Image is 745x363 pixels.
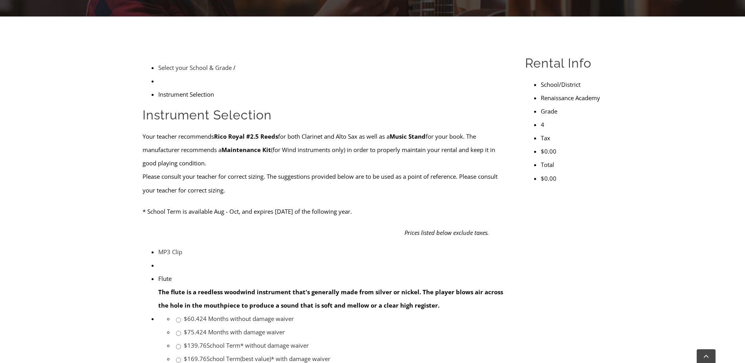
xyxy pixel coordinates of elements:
[233,64,236,71] span: /
[184,355,330,363] a: $169.76School Term(best value)* with damage waiver
[143,205,507,218] p: * School Term is available Aug - Oct, and expires [DATE] of the following year.
[541,131,602,145] li: Tax
[221,146,271,154] strong: Maintenance Kit
[184,341,309,349] a: $139.76School Term* without damage waiver
[184,328,203,336] span: $75.42
[541,104,602,118] li: Grade
[143,107,507,123] h2: Instrument Selection
[158,64,232,71] a: Select your School & Grade
[541,118,602,131] li: 4
[158,88,507,101] li: Instrument Selection
[143,170,507,196] p: Please consult your teacher for correct sizing. The suggestions provided below are to be used as ...
[158,272,507,285] div: Flute
[184,315,203,323] span: $60.42
[525,55,602,71] h2: Rental Info
[390,132,426,140] strong: Music Stand
[405,229,489,236] em: Prices listed below exclude taxes.
[541,145,602,158] li: $0.00
[184,328,285,336] a: $75.424 Months with damage waiver
[184,355,207,363] span: $169.76
[541,158,602,171] li: Total
[541,78,602,91] li: School/District
[214,132,278,140] strong: Rico Royal #2.5 Reeds
[184,315,294,323] a: $60.424 Months without damage waiver
[541,172,602,185] li: $0.00
[158,288,503,309] strong: The flute is a reedless woodwind instrument that's generally made from silver or nickel. The play...
[541,91,602,104] li: Renaissance Academy
[158,248,182,256] a: MP3 Clip
[184,341,207,349] span: $139.76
